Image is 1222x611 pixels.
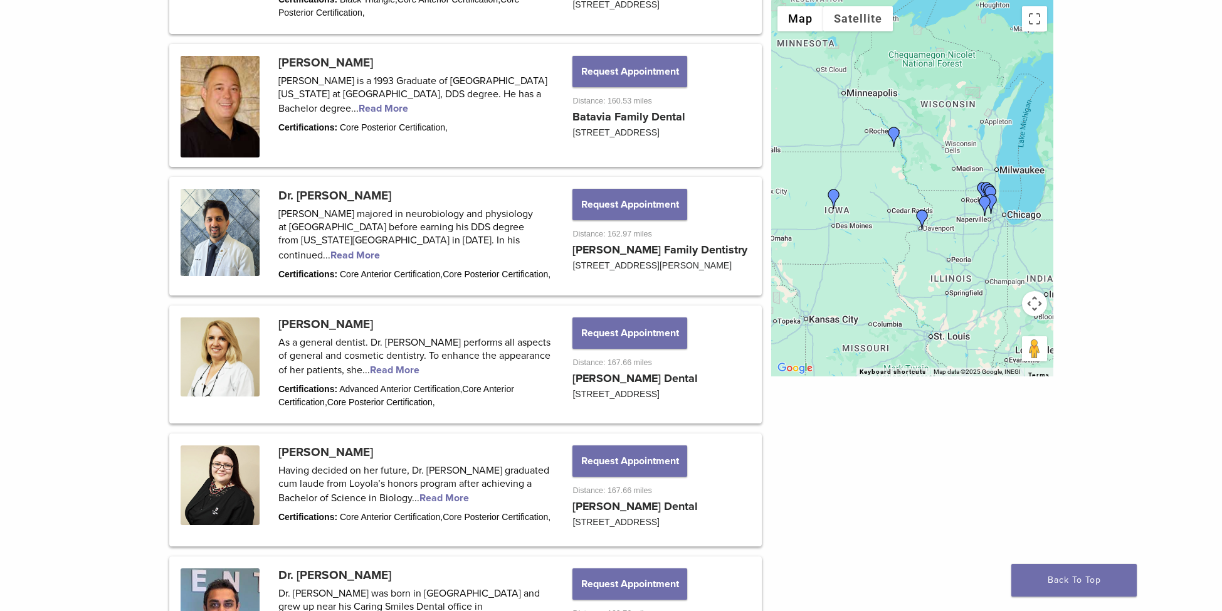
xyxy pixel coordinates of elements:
a: Terms (opens in new tab) [1028,371,1050,379]
div: Dr. Bhumika Patel [981,194,1001,214]
button: Toggle fullscreen view [1022,6,1047,31]
a: Back To Top [1011,564,1137,597]
button: Request Appointment [572,317,687,349]
div: Dr. Agnieszka Iwaszczyszyn [979,184,999,204]
div: Dr. Sonya Stoltze [824,189,844,209]
a: Open this area in Google Maps (opens a new window) [774,360,816,376]
button: Request Appointment [572,568,687,600]
span: Map data ©2025 Google, INEGI [934,368,1021,375]
button: Request Appointment [572,189,687,220]
button: Request Appointment [572,56,687,87]
div: Dr. Niraj Patel [977,182,997,202]
button: Map camera controls [1022,291,1047,316]
div: DR. Brian Prudent [912,210,932,230]
div: Dr. Ankur Patel [981,186,1001,206]
button: Show street map [777,6,823,31]
img: Google [774,360,816,376]
div: Dr. Nirvana Leix [973,182,993,202]
button: Keyboard shortcuts [860,368,926,376]
button: Show satellite imagery [823,6,893,31]
div: Dr. Ken Korpan [975,196,995,216]
button: Drag Pegman onto the map to open Street View [1022,336,1047,361]
button: Request Appointment [572,445,687,477]
div: Dr. Stacey Johanson [884,127,904,147]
